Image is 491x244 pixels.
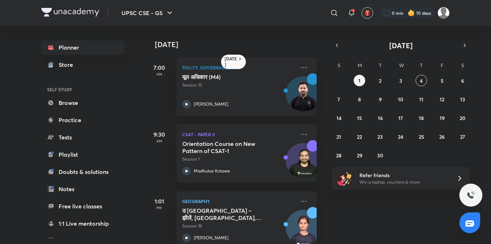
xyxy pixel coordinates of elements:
img: referral [338,171,352,185]
abbr: September 17, 2025 [398,115,403,121]
p: Session 1 [182,156,295,162]
span: [DATE] [389,41,413,50]
button: September 22, 2025 [354,131,365,142]
abbr: Monday [358,62,362,69]
button: September 9, 2025 [375,93,386,105]
button: September 1, 2025 [354,75,365,86]
button: September 11, 2025 [416,93,427,105]
div: Store [59,60,77,69]
button: September 29, 2025 [354,149,365,161]
p: AM [145,72,174,76]
a: Practice [41,113,125,127]
button: September 7, 2025 [333,93,345,105]
abbr: September 3, 2025 [399,77,402,84]
button: September 4, 2025 [416,75,427,86]
p: PM [145,206,174,210]
abbr: September 21, 2025 [336,133,341,140]
button: September 8, 2025 [354,93,365,105]
button: avatar [362,7,373,19]
p: Madhukar Kotawe [194,168,230,174]
abbr: Sunday [338,62,340,69]
button: September 13, 2025 [457,93,468,105]
button: September 6, 2025 [457,75,468,86]
abbr: September 16, 2025 [378,115,383,121]
abbr: Wednesday [399,62,404,69]
img: ttu [467,191,475,199]
abbr: September 22, 2025 [357,133,362,140]
img: Komal [437,7,450,19]
button: September 27, 2025 [457,131,468,142]
abbr: September 11, 2025 [419,96,423,103]
abbr: September 30, 2025 [377,152,383,159]
button: September 5, 2025 [436,75,448,86]
button: September 14, 2025 [333,112,345,124]
button: September 10, 2025 [395,93,407,105]
button: September 15, 2025 [354,112,365,124]
h5: मूल अधिकार (M4) [182,73,272,80]
button: September 26, 2025 [436,131,448,142]
a: Store [41,57,125,72]
img: streak [408,9,415,17]
button: September 25, 2025 [416,131,427,142]
button: September 12, 2025 [436,93,448,105]
a: Playlist [41,147,125,162]
abbr: September 23, 2025 [377,133,383,140]
button: September 23, 2025 [375,131,386,142]
h5: उ अमेरिका – झीलें, पर्वत, मरुस्थल व घासस्थल [182,207,272,221]
abbr: September 28, 2025 [336,152,341,159]
h5: Orientation Course on New Pattern of CSAT-1 [182,140,272,155]
button: [DATE] [342,40,460,50]
abbr: September 25, 2025 [419,133,424,140]
abbr: September 8, 2025 [358,96,361,103]
h6: [DATE] [225,56,237,68]
a: Company Logo [41,8,99,18]
button: September 28, 2025 [333,149,345,161]
abbr: September 7, 2025 [338,96,340,103]
button: September 3, 2025 [395,75,407,86]
p: Win a laptop, vouchers & more [359,179,448,185]
a: Browse [41,96,125,110]
a: Tests [41,130,125,144]
abbr: September 6, 2025 [461,77,464,84]
button: September 21, 2025 [333,131,345,142]
a: 1:1 Live mentorship [41,216,125,231]
abbr: September 15, 2025 [357,115,362,121]
abbr: Thursday [420,62,423,69]
a: Free live classes [41,199,125,213]
a: Planner [41,40,125,55]
button: September 18, 2025 [416,112,427,124]
abbr: September 9, 2025 [379,96,382,103]
button: September 17, 2025 [395,112,407,124]
p: Session 18 [182,223,295,229]
abbr: September 19, 2025 [440,115,445,121]
p: [PERSON_NAME] [194,101,229,107]
abbr: Saturday [461,62,464,69]
button: September 19, 2025 [436,112,448,124]
abbr: September 2, 2025 [379,77,381,84]
abbr: September 29, 2025 [357,152,362,159]
p: CSAT - Paper II [182,130,295,139]
h5: 1:01 [145,197,174,206]
a: Notes [41,182,125,196]
abbr: September 27, 2025 [460,133,465,140]
p: Geography [182,197,295,206]
abbr: Tuesday [379,62,382,69]
abbr: September 26, 2025 [439,133,445,140]
img: Company Logo [41,8,99,17]
img: Avatar [286,147,321,181]
button: September 16, 2025 [375,112,386,124]
h6: Refer friends [359,171,448,179]
h5: 9:30 [145,130,174,139]
abbr: September 13, 2025 [460,96,465,103]
img: avatar [364,10,371,16]
button: September 24, 2025 [395,131,407,142]
abbr: September 18, 2025 [419,115,424,121]
a: Doubts & solutions [41,165,125,179]
abbr: September 20, 2025 [460,115,465,121]
abbr: Friday [441,62,444,69]
img: Avatar [286,80,321,115]
button: September 20, 2025 [457,112,468,124]
p: AM [145,139,174,143]
abbr: September 24, 2025 [398,133,403,140]
button: September 30, 2025 [375,149,386,161]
